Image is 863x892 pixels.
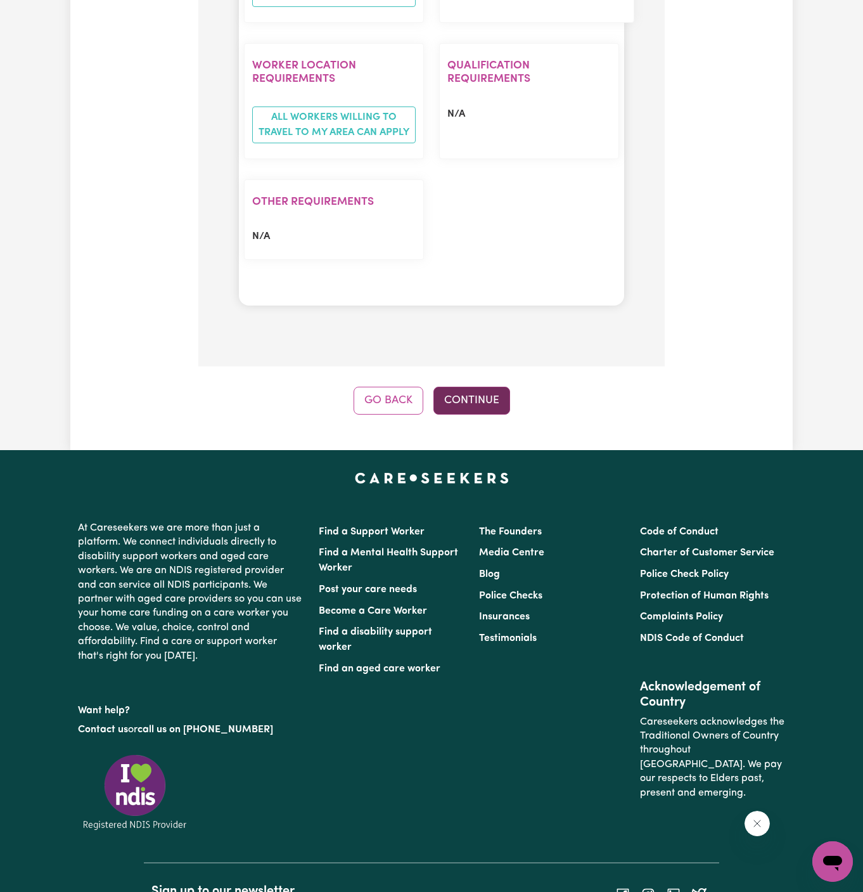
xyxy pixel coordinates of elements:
[252,59,416,86] h2: Worker location requirements
[319,585,417,595] a: Post your care needs
[78,753,192,832] img: Registered NDIS provider
[640,612,723,622] a: Complaints Policy
[479,591,542,601] a: Police Checks
[354,387,423,415] button: Go Back
[447,109,465,119] span: N/A
[640,680,785,710] h2: Acknowledgement of Country
[479,612,530,622] a: Insurances
[640,591,769,601] a: Protection of Human Rights
[479,569,500,579] a: Blog
[78,725,128,735] a: Contact us
[479,548,544,558] a: Media Centre
[319,527,425,537] a: Find a Support Worker
[252,107,416,143] span: All workers willing to travel to my area can apply
[78,718,304,742] p: or
[137,725,273,735] a: call us on [PHONE_NUMBER]
[479,527,542,537] a: The Founders
[78,516,304,668] p: At Careseekers we are more than just a platform. We connect individuals directly to disability su...
[640,710,785,805] p: Careseekers acknowledges the Traditional Owners of Country throughout [GEOGRAPHIC_DATA]. We pay o...
[640,548,774,558] a: Charter of Customer Service
[252,231,270,242] span: N/A
[447,59,611,86] h2: Qualification requirements
[640,527,719,537] a: Code of Conduct
[8,9,77,19] span: Need any help?
[355,473,509,483] a: Careseekers home page
[319,664,440,674] a: Find an aged care worker
[745,811,770,836] iframe: Close message
[640,569,729,579] a: Police Check Policy
[78,699,304,718] p: Want help?
[433,387,510,415] button: Continue
[640,633,744,643] a: NDIS Code of Conduct
[319,627,432,652] a: Find a disability support worker
[319,606,427,616] a: Become a Care Worker
[252,195,416,209] h2: Other requirements
[479,633,537,643] a: Testimonials
[319,548,458,573] a: Find a Mental Health Support Worker
[812,841,853,882] iframe: Button to launch messaging window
